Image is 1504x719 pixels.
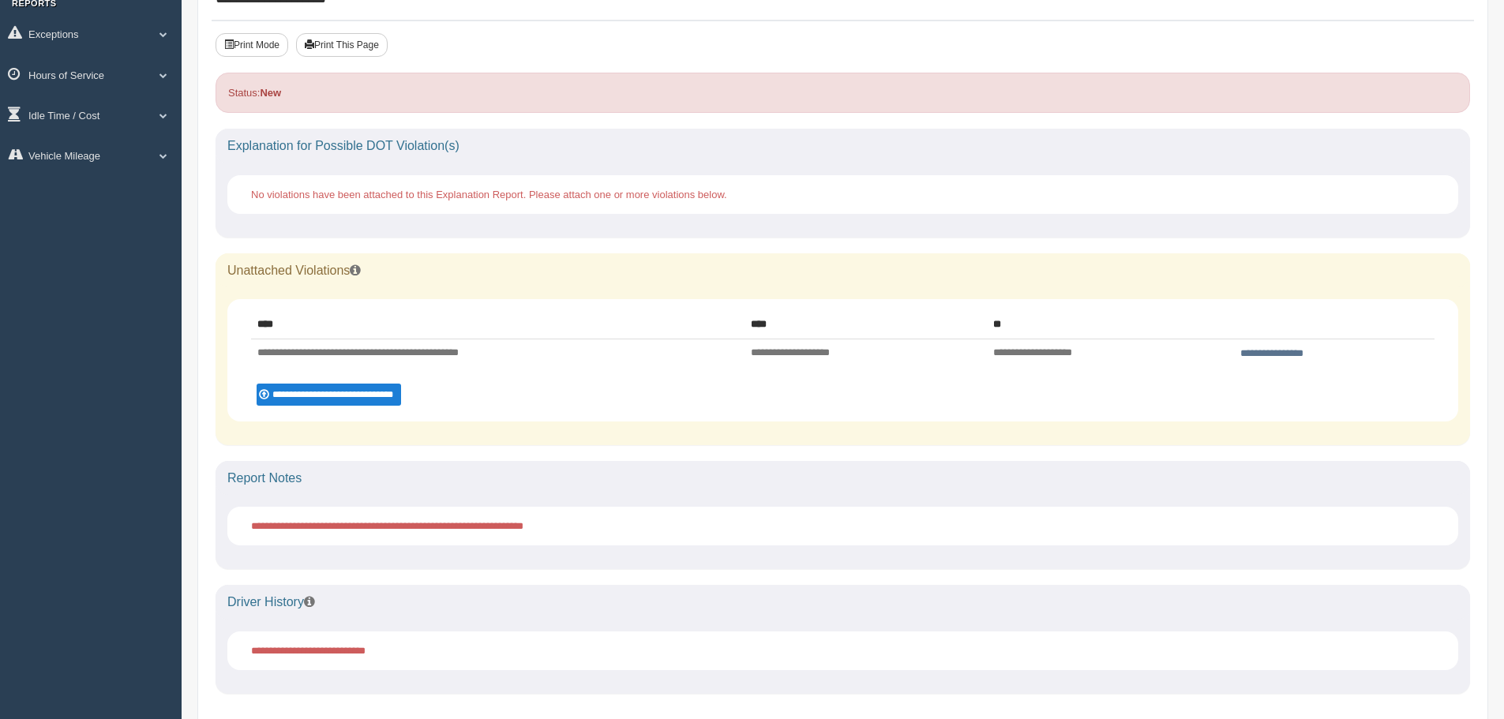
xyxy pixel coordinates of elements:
[251,189,727,200] span: No violations have been attached to this Explanation Report. Please attach one or more violations...
[216,73,1470,113] div: Status:
[216,253,1470,288] div: Unattached Violations
[216,33,288,57] button: Print Mode
[216,461,1470,496] div: Report Notes
[216,129,1470,163] div: Explanation for Possible DOT Violation(s)
[216,585,1470,620] div: Driver History
[260,87,281,99] strong: New
[296,33,388,57] button: Print This Page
